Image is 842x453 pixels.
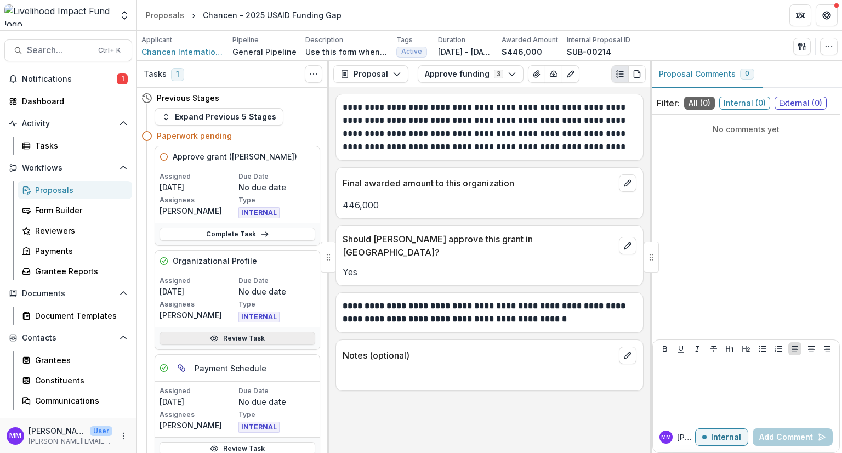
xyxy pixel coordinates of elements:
[238,299,315,309] p: Type
[160,172,236,182] p: Assigned
[29,425,86,437] p: [PERSON_NAME]
[723,342,736,355] button: Heading 1
[195,363,266,374] h5: Payment Schedule
[661,434,671,440] div: Miriam Mwangi
[155,108,283,126] button: Expand Previous 5 Stages
[674,342,687,355] button: Underline
[619,347,636,364] button: edit
[396,35,413,45] p: Tags
[789,4,811,26] button: Partners
[203,9,342,21] div: Chancen - 2025 USAID Funding Gap
[707,342,720,355] button: Strike
[4,159,132,177] button: Open Workflows
[117,73,128,84] span: 1
[238,396,315,407] p: No due date
[238,312,280,322] span: INTERNAL
[775,97,827,110] span: External ( 0 )
[756,342,769,355] button: Bullet List
[117,4,132,26] button: Open entity switcher
[18,201,132,219] a: Form Builder
[141,7,189,23] a: Proposals
[657,97,680,110] p: Filter:
[418,65,524,83] button: Approve funding3
[695,428,748,446] button: Internal
[745,70,749,77] span: 0
[343,177,615,190] p: Final awarded amount to this organization
[173,359,190,377] button: View dependent tasks
[333,65,408,83] button: Proposal
[160,195,236,205] p: Assignees
[117,429,130,443] button: More
[238,172,315,182] p: Due Date
[611,65,629,83] button: Plaintext view
[4,39,132,61] button: Search...
[567,35,630,45] p: Internal Proposal ID
[619,174,636,192] button: edit
[562,65,579,83] button: Edit as form
[305,35,343,45] p: Description
[171,68,184,81] span: 1
[567,46,611,58] p: SUB-00214
[160,286,236,297] p: [DATE]
[821,342,834,355] button: Align Right
[9,432,21,439] div: Miriam Mwangi
[160,276,236,286] p: Assigned
[4,329,132,347] button: Open Contacts
[305,65,322,83] button: Toggle View Cancelled Tasks
[160,420,236,431] p: [PERSON_NAME]
[35,354,123,366] div: Grantees
[27,45,92,55] span: Search...
[684,97,715,110] span: All ( 0 )
[4,70,132,88] button: Notifications1
[232,35,259,45] p: Pipeline
[658,342,672,355] button: Bold
[805,342,818,355] button: Align Center
[772,342,785,355] button: Ordered List
[18,371,132,389] a: Constituents
[238,422,280,433] span: INTERNAL
[788,342,801,355] button: Align Left
[628,65,646,83] button: PDF view
[691,342,704,355] button: Italicize
[160,228,315,241] a: Complete Task
[739,342,753,355] button: Heading 2
[22,75,117,84] span: Notifications
[141,46,224,58] a: Chancen International
[18,262,132,280] a: Grantee Reports
[18,307,132,325] a: Document Templates
[438,46,493,58] p: [DATE] - [DATE]
[144,70,167,79] h3: Tasks
[160,205,236,217] p: [PERSON_NAME]
[4,115,132,132] button: Open Activity
[160,386,236,396] p: Assigned
[173,151,297,162] h5: Approve grant ([PERSON_NAME])
[238,182,315,193] p: No due date
[657,123,835,135] p: No comments yet
[528,65,545,83] button: View Attached Files
[343,199,636,212] p: 446,000
[305,46,388,58] p: Use this form when you need to skip straight to the Funding Decision stage in the General Pipelin...
[4,4,112,26] img: Livelihood Impact Fund logo
[401,48,422,55] span: Active
[35,310,123,321] div: Document Templates
[238,276,315,286] p: Due Date
[619,237,636,254] button: edit
[35,245,123,257] div: Payments
[35,184,123,196] div: Proposals
[96,44,123,56] div: Ctrl + K
[90,426,112,436] p: User
[18,392,132,410] a: Communications
[35,265,123,277] div: Grantee Reports
[232,46,297,58] p: General Pipeline
[160,182,236,193] p: [DATE]
[4,92,132,110] a: Dashboard
[753,428,833,446] button: Add Comment
[18,351,132,369] a: Grantees
[18,242,132,260] a: Payments
[160,299,236,309] p: Assignees
[160,332,315,345] a: Review Task
[238,410,315,420] p: Type
[719,97,770,110] span: Internal ( 0 )
[146,9,184,21] div: Proposals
